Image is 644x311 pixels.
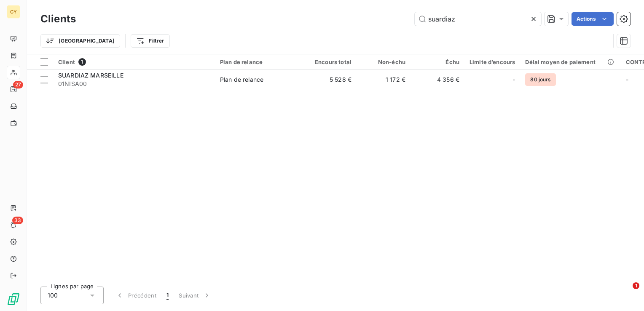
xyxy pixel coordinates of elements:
[110,287,161,304] button: Précédent
[513,75,515,84] span: -
[303,70,357,90] td: 5 528 €
[174,287,216,304] button: Suivant
[470,59,515,65] div: Limite d’encours
[626,76,628,83] span: -
[166,291,169,300] span: 1
[7,5,20,19] div: GY
[415,12,541,26] input: Rechercher
[633,282,639,289] span: 1
[220,59,298,65] div: Plan de relance
[362,59,405,65] div: Non-échu
[12,217,23,224] span: 33
[13,81,23,88] span: 27
[131,34,169,48] button: Filtrer
[78,58,86,66] span: 1
[308,59,352,65] div: Encours total
[48,291,58,300] span: 100
[161,287,174,304] button: 1
[416,59,459,65] div: Échu
[58,80,210,88] span: 01NISA00
[525,59,615,65] div: Délai moyen de paiement
[411,70,464,90] td: 4 356 €
[615,282,636,303] iframe: Intercom live chat
[7,292,20,306] img: Logo LeanPay
[40,34,120,48] button: [GEOGRAPHIC_DATA]
[525,73,555,86] span: 80 jours
[357,70,411,90] td: 1 172 €
[58,72,123,79] span: SUARDIAZ MARSEILLE
[40,11,76,27] h3: Clients
[220,75,263,84] div: Plan de relance
[58,59,75,65] span: Client
[572,12,614,26] button: Actions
